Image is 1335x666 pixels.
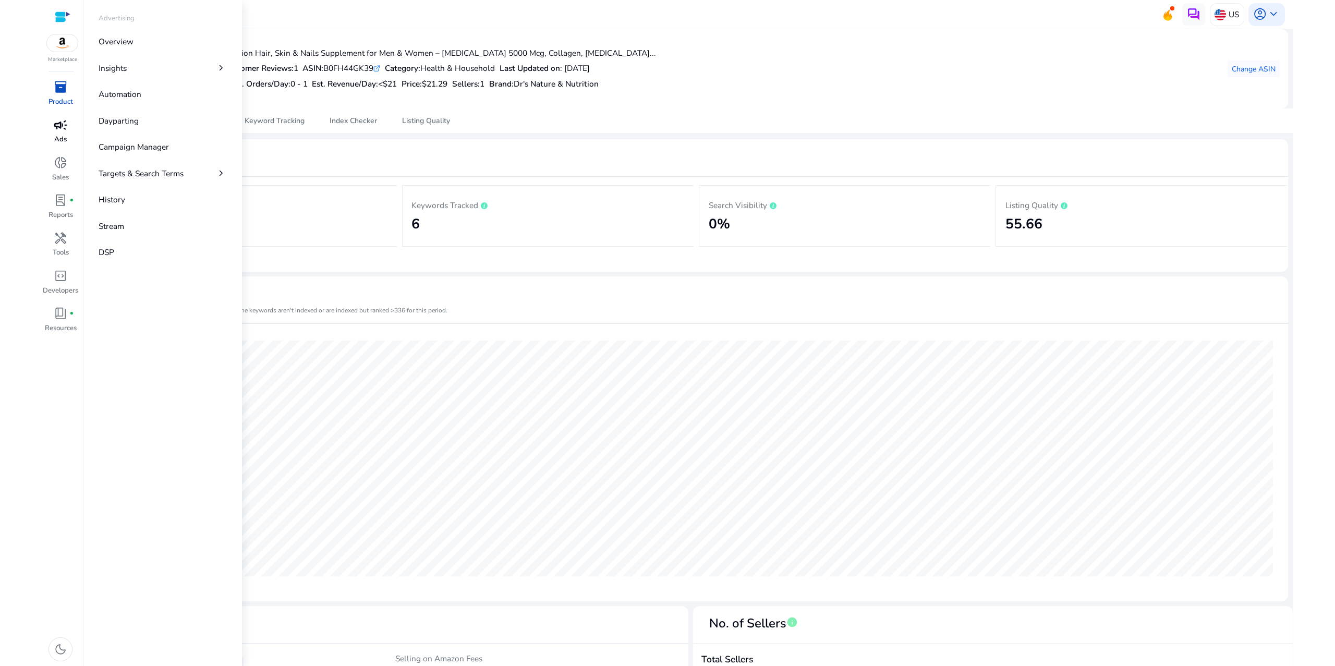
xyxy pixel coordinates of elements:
[330,117,377,125] span: Index Checker
[42,267,79,305] a: code_blocksDevelopers
[42,78,79,116] a: inventory_2Product
[709,199,981,211] p: Search Visibility
[224,63,294,74] b: Customer Reviews:
[1267,7,1280,21] span: keyboard_arrow_down
[54,118,67,132] span: campaign
[224,62,298,74] div: 1
[48,56,77,64] p: Marketplace
[1005,216,1278,233] h2: 55.66
[1215,9,1226,20] img: us.svg
[54,269,67,283] span: code_blocks
[42,305,79,342] a: book_4fiber_manual_recordResources
[53,248,69,258] p: Tools
[54,80,67,94] span: inventory_2
[395,653,672,664] p: Selling on Amazon Fees
[99,220,124,232] p: Stream
[54,643,67,656] span: dark_mode
[69,198,74,203] span: fiber_manual_record
[99,14,135,24] p: Advertising
[489,78,512,89] span: Brand
[99,167,184,179] p: Targets & Search Terms
[42,191,79,229] a: lab_profilefiber_manual_recordReports
[302,62,380,74] div: B0FH44GK39
[115,216,387,233] h2: 55
[54,232,67,245] span: handyman
[1228,60,1280,77] button: Change ASIN
[402,117,450,125] span: Listing Quality
[1253,7,1267,21] span: account_circle
[54,156,67,169] span: donut_small
[43,286,78,296] p: Developers
[378,78,397,89] span: <$21
[500,63,560,74] b: Last Updated on
[45,323,77,334] p: Resources
[1005,199,1278,211] p: Listing Quality
[290,78,308,89] span: 0 - 1
[245,117,305,125] span: Keyword Tracking
[42,229,79,267] a: handymanTools
[422,78,447,89] span: $21.29
[402,79,447,89] h5: Price:
[312,79,397,89] h5: Est. Revenue/Day:
[480,78,484,89] span: 1
[215,167,227,179] span: chevron_right
[69,311,74,316] span: fiber_manual_record
[47,34,78,52] img: amazon.svg
[215,62,227,74] span: chevron_right
[411,216,684,233] h2: 6
[500,62,590,74] div: : [DATE]
[1232,64,1276,75] span: Change ASIN
[105,306,447,316] mat-card-subtitle: If you don't see any data or graph, it means that the keywords aren't indexed or are indexed but ...
[54,135,67,145] p: Ads
[170,49,656,58] h4: Dr's Nature & Nutrition Hair, Skin & Nails Supplement for Men & Women – [MEDICAL_DATA] 5000 Mcg, ...
[48,97,73,107] p: Product
[411,199,684,211] p: Keywords Tracked
[385,62,495,74] div: Health & Household
[99,115,139,127] p: Dayparting
[52,173,69,183] p: Sales
[786,616,798,628] span: info
[701,654,1284,665] h4: Total Sellers
[42,116,79,153] a: campaignAds
[99,141,169,153] p: Campaign Manager
[701,614,786,633] span: No. of Sellers
[385,63,420,74] b: Category:
[99,246,114,258] p: DSP
[709,216,981,233] h2: 0%
[99,193,125,205] p: History
[302,63,323,74] b: ASIN:
[514,78,599,89] span: Dr's Nature & Nutrition
[1229,5,1239,23] p: US
[99,88,141,100] p: Automation
[115,199,387,211] p: Opportunity Score
[452,79,484,89] h5: Sellers:
[99,62,127,74] p: Insights
[489,79,599,89] h5: :
[54,307,67,320] span: book_4
[230,79,308,89] h5: Est. Orders/Day:
[54,193,67,207] span: lab_profile
[48,210,73,221] p: Reports
[99,35,133,47] p: Overview
[42,154,79,191] a: donut_smallSales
